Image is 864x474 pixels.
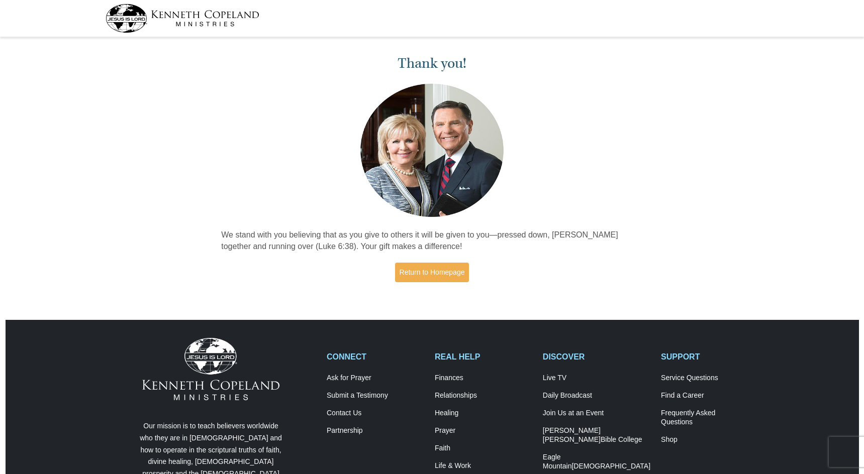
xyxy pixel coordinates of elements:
[435,374,532,383] a: Finances
[358,81,506,219] img: Kenneth and Gloria
[221,229,643,253] p: We stand with you believing that as you give to others it will be given to you—pressed down, [PER...
[661,374,758,383] a: Service Questions
[543,374,650,383] a: Live TV
[327,352,424,362] h2: CONNECT
[327,409,424,418] a: Contact Us
[543,391,650,400] a: Daily Broadcast
[571,462,650,470] span: [DEMOGRAPHIC_DATA]
[435,391,532,400] a: Relationships
[543,352,650,362] h2: DISCOVER
[661,352,758,362] h2: SUPPORT
[435,426,532,435] a: Prayer
[661,435,758,444] a: Shop
[327,374,424,383] a: Ask for Prayer
[661,391,758,400] a: Find a Career
[435,352,532,362] h2: REAL HELP
[327,426,424,435] a: Partnership
[435,409,532,418] a: Healing
[327,391,424,400] a: Submit a Testimony
[221,55,643,72] h1: Thank you!
[543,453,650,471] a: Eagle Mountain[DEMOGRAPHIC_DATA]
[601,435,642,443] span: Bible College
[435,444,532,453] a: Faith
[106,4,259,33] img: kcm-header-logo.svg
[435,461,532,470] a: Life & Work
[142,338,279,400] img: Kenneth Copeland Ministries
[395,263,469,282] a: Return to Homepage
[661,409,758,427] a: Frequently AskedQuestions
[543,426,650,444] a: [PERSON_NAME] [PERSON_NAME]Bible College
[543,409,650,418] a: Join Us at an Event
